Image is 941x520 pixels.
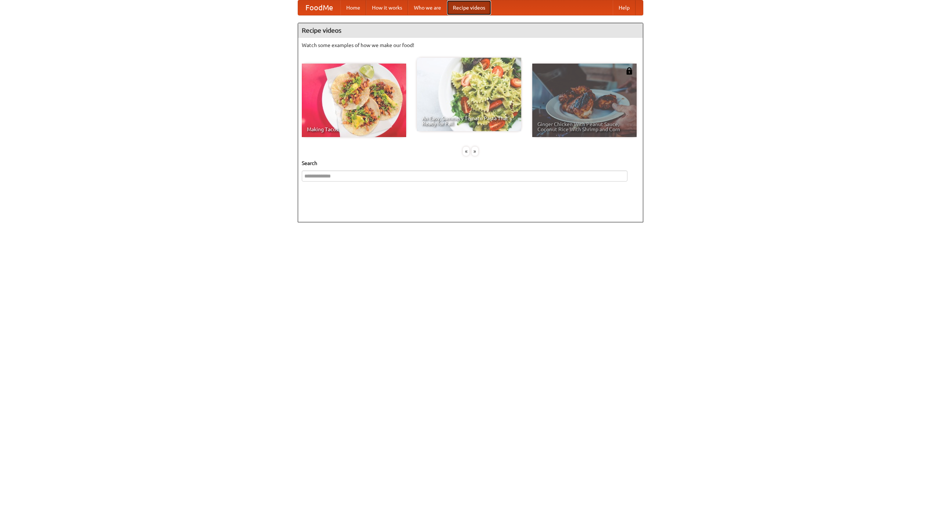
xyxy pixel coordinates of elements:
a: Recipe videos [447,0,491,15]
a: Help [613,0,636,15]
a: An Easy, Summery Tomato Pasta That's Ready for Fall [417,58,521,131]
div: » [472,147,478,156]
p: Watch some examples of how we make our food! [302,42,639,49]
span: An Easy, Summery Tomato Pasta That's Ready for Fall [422,116,516,126]
h4: Recipe videos [298,23,643,38]
img: 483408.png [626,67,633,75]
a: Making Tacos [302,64,406,137]
h5: Search [302,159,639,167]
div: « [463,147,469,156]
a: FoodMe [298,0,340,15]
a: Home [340,0,366,15]
a: How it works [366,0,408,15]
span: Making Tacos [307,127,401,132]
a: Who we are [408,0,447,15]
